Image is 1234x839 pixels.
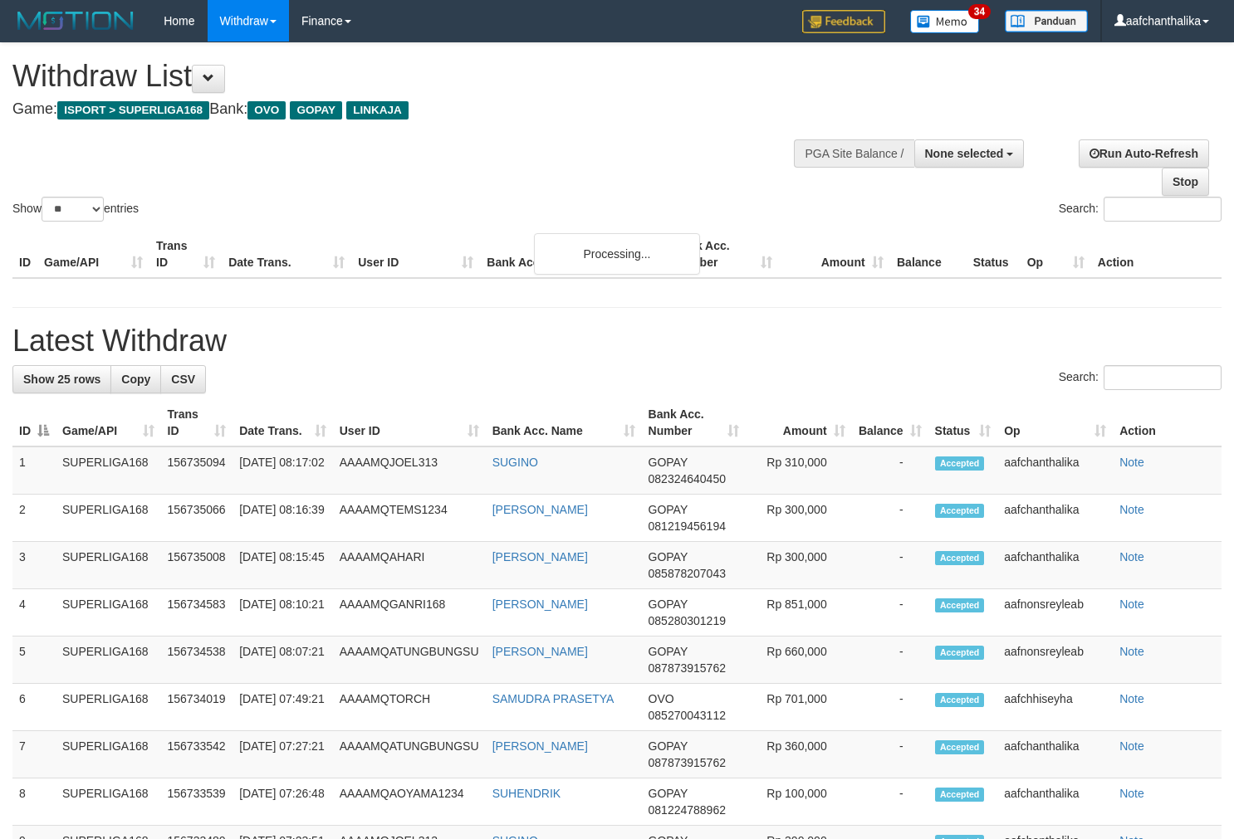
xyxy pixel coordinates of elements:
span: LINKAJA [346,101,409,120]
td: AAAAMQGANRI168 [333,589,486,637]
span: Accepted [935,740,985,754]
td: AAAAMQTORCH [333,684,486,731]
span: GOPAY [649,598,688,611]
select: Showentries [42,197,104,222]
td: SUPERLIGA168 [56,731,161,778]
span: Copy [121,373,150,386]
th: Game/API: activate to sort column ascending [56,399,161,446]
td: aafchanthalika [997,495,1113,542]
a: [PERSON_NAME] [492,550,588,563]
td: 156735066 [161,495,233,542]
td: [DATE] 07:49:21 [233,684,333,731]
span: Copy 081219456194 to clipboard [649,519,726,533]
span: Accepted [935,646,985,660]
a: SUGINO [492,456,538,469]
td: [DATE] 08:16:39 [233,495,333,542]
span: Copy 082324640450 to clipboard [649,472,726,485]
td: aafchanthalika [997,542,1113,589]
td: 156735094 [161,446,233,495]
td: SUPERLIGA168 [56,684,161,731]
td: 7 [12,731,56,778]
td: 4 [12,589,56,637]
td: 5 [12,637,56,684]
span: Accepted [935,456,985,471]
td: - [852,589,928,637]
th: User ID: activate to sort column ascending [333,399,486,446]
a: [PERSON_NAME] [492,739,588,753]
td: AAAAMQAHARI [333,542,486,589]
th: Amount [779,231,890,278]
a: [PERSON_NAME] [492,598,588,611]
span: Copy 085280301219 to clipboard [649,614,726,627]
td: [DATE] 07:26:48 [233,778,333,826]
h1: Latest Withdraw [12,324,1222,358]
a: SAMUDRA PRASETYA [492,692,615,705]
td: aafchanthalika [997,731,1113,778]
td: AAAAMQJOEL313 [333,446,486,495]
span: GOPAY [649,550,688,563]
th: Bank Acc. Name: activate to sort column ascending [486,399,642,446]
td: [DATE] 08:10:21 [233,589,333,637]
td: 156733542 [161,731,233,778]
td: 3 [12,542,56,589]
td: Rp 300,000 [746,495,852,542]
label: Search: [1059,365,1222,390]
span: Accepted [935,788,985,802]
td: aafnonsreyleab [997,637,1113,684]
a: [PERSON_NAME] [492,645,588,658]
span: GOPAY [649,503,688,516]
label: Search: [1059,197,1222,222]
a: CSV [160,365,206,393]
td: 156734583 [161,589,233,637]
td: 1 [12,446,56,495]
td: SUPERLIGA168 [56,637,161,684]
td: 156733539 [161,778,233,826]
td: [DATE] 08:17:02 [233,446,333,495]
span: Accepted [935,693,985,707]
td: 156735008 [161,542,233,589]
td: Rp 851,000 [746,589,852,637]
span: CSV [171,373,195,386]
td: 8 [12,778,56,826]
div: PGA Site Balance / [794,139,913,168]
td: aafchhiseyha [997,684,1113,731]
td: AAAAMQAOYAMA1234 [333,778,486,826]
th: Action [1113,399,1222,446]
span: 34 [968,4,991,19]
th: Balance [890,231,967,278]
th: Op [1021,231,1091,278]
td: - [852,495,928,542]
th: ID: activate to sort column descending [12,399,56,446]
th: Status: activate to sort column ascending [928,399,998,446]
a: Note [1119,456,1144,469]
label: Show entries [12,197,139,222]
span: Accepted [935,598,985,612]
img: MOTION_logo.png [12,8,139,33]
td: AAAAMQATUNGBUNGSU [333,731,486,778]
input: Search: [1104,365,1222,390]
td: - [852,637,928,684]
img: panduan.png [1005,10,1088,32]
span: Copy 085270043112 to clipboard [649,709,726,722]
a: Note [1119,739,1144,753]
td: - [852,778,928,826]
td: - [852,684,928,731]
a: Note [1119,503,1144,516]
td: Rp 660,000 [746,637,852,684]
th: Op: activate to sort column ascending [997,399,1113,446]
td: 2 [12,495,56,542]
h4: Game: Bank: [12,101,806,118]
a: Show 25 rows [12,365,111,393]
div: Processing... [534,233,700,275]
span: OVO [247,101,286,120]
td: Rp 701,000 [746,684,852,731]
th: ID [12,231,37,278]
th: Trans ID: activate to sort column ascending [161,399,233,446]
a: Note [1119,598,1144,611]
th: Balance: activate to sort column ascending [852,399,928,446]
td: SUPERLIGA168 [56,778,161,826]
a: Note [1119,787,1144,800]
td: [DATE] 08:15:45 [233,542,333,589]
h1: Withdraw List [12,60,806,93]
th: Date Trans.: activate to sort column ascending [233,399,333,446]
